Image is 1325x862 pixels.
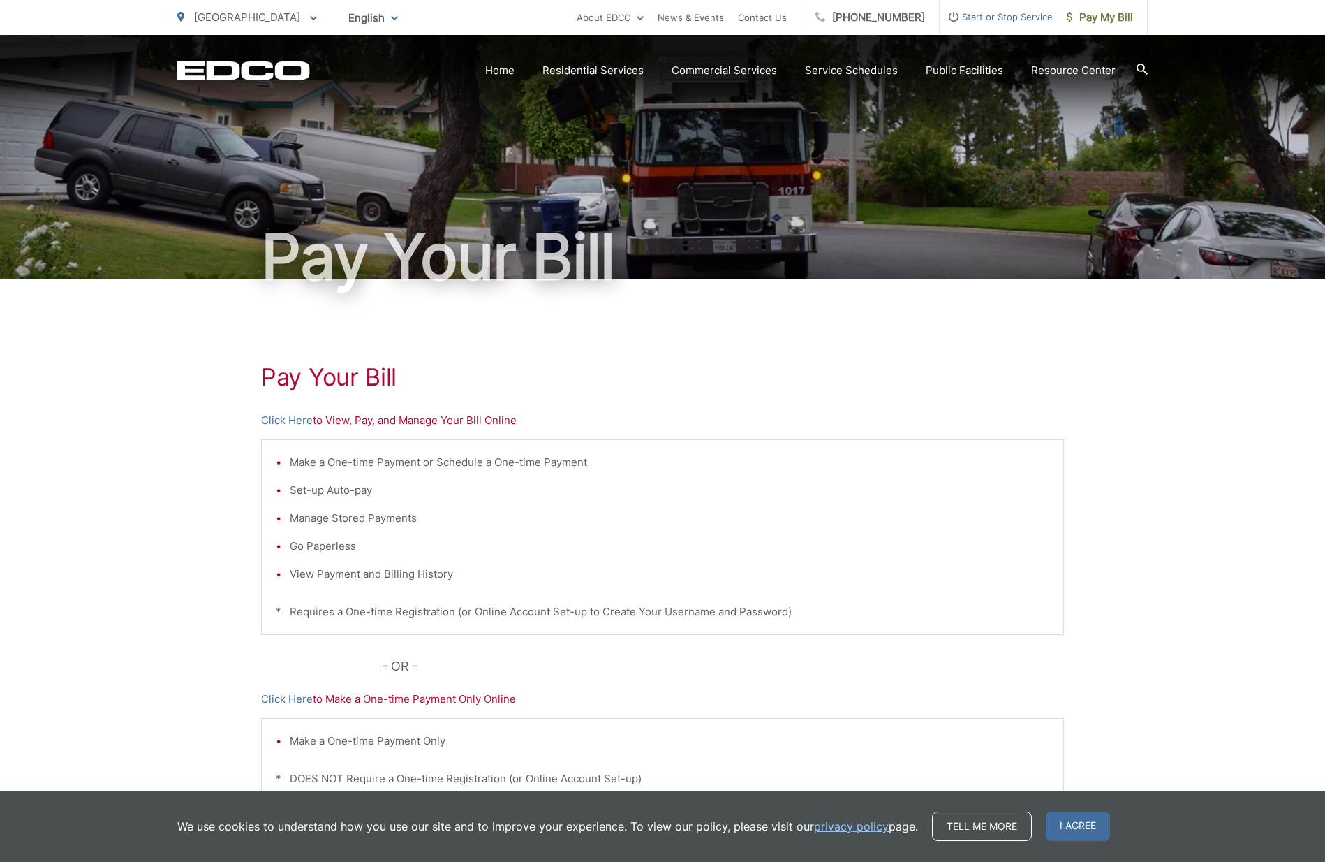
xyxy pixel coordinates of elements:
p: We use cookies to understand how you use our site and to improve your experience. To view our pol... [177,818,918,835]
h1: Pay Your Bill [261,363,1064,391]
a: Public Facilities [926,62,1003,79]
h1: Pay Your Bill [177,222,1148,292]
a: News & Events [658,9,724,26]
p: to View, Pay, and Manage Your Bill Online [261,412,1064,429]
a: Click Here [261,691,313,708]
a: Click Here [261,412,313,429]
p: to Make a One-time Payment Only Online [261,691,1064,708]
li: Go Paperless [290,538,1049,555]
a: Tell me more [932,812,1032,841]
a: Commercial Services [672,62,777,79]
a: EDCD logo. Return to the homepage. [177,61,310,80]
a: Resource Center [1031,62,1116,79]
p: * Requires a One-time Registration (or Online Account Set-up to Create Your Username and Password) [276,604,1049,620]
a: privacy policy [814,818,889,835]
li: Make a One-time Payment or Schedule a One-time Payment [290,454,1049,471]
p: * DOES NOT Require a One-time Registration (or Online Account Set-up) [276,770,1049,787]
li: View Payment and Billing History [290,566,1049,583]
span: I agree [1046,812,1110,841]
a: Service Schedules [805,62,898,79]
a: Home [485,62,515,79]
li: Manage Stored Payments [290,510,1049,527]
a: Contact Us [738,9,787,26]
li: Set-up Auto-pay [290,482,1049,499]
span: English [338,6,408,30]
span: Pay My Bill [1067,9,1133,26]
p: - OR - [382,656,1065,677]
li: Make a One-time Payment Only [290,733,1049,750]
a: About EDCO [577,9,644,26]
a: Residential Services [542,62,644,79]
span: [GEOGRAPHIC_DATA] [194,10,300,24]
